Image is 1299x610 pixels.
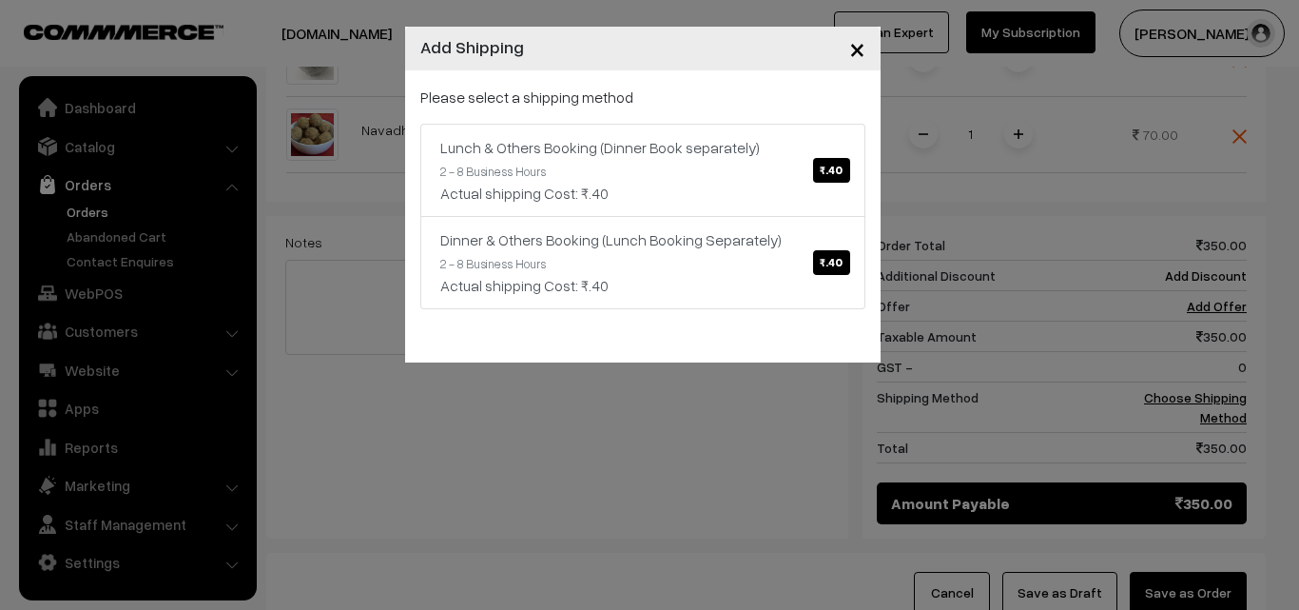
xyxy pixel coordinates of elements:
[440,256,546,271] small: 2 - 8 Business Hours
[440,136,845,159] div: Lunch & Others Booking (Dinner Book separately)
[440,164,546,179] small: 2 - 8 Business Hours
[849,30,865,66] span: ×
[420,86,865,108] p: Please select a shipping method
[440,228,845,251] div: Dinner & Others Booking (Lunch Booking Separately)
[813,158,849,183] span: ₹.40
[440,182,845,205] div: Actual shipping Cost: ₹.40
[440,274,845,297] div: Actual shipping Cost: ₹.40
[420,216,865,309] a: Dinner & Others Booking (Lunch Booking Separately)₹.40 2 - 8 Business HoursActual shipping Cost: ...
[813,250,849,275] span: ₹.40
[420,124,865,217] a: Lunch & Others Booking (Dinner Book separately)₹.40 2 - 8 Business HoursActual shipping Cost: ₹.40
[834,19,881,78] button: Close
[420,34,524,60] h4: Add Shipping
